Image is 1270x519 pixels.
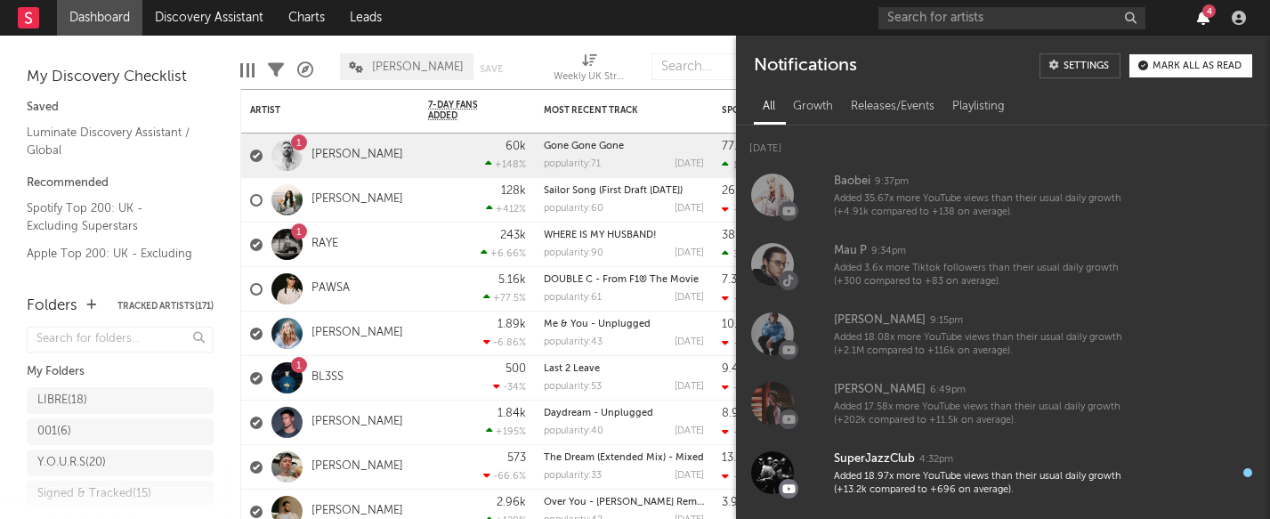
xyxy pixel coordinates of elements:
[117,302,214,311] button: Tracked Artists(171)
[675,248,704,258] div: [DATE]
[930,384,966,397] div: 6:49pm
[544,453,704,463] a: The Dream (Extended Mix) - Mixed
[722,319,754,330] div: 10.4M
[544,186,683,196] a: Sailor Song (First Draft [DATE])
[311,504,403,519] a: [PERSON_NAME]
[311,326,403,341] a: [PERSON_NAME]
[675,337,704,347] div: [DATE]
[27,450,214,476] a: Y.O.U.R.S(20)
[722,408,756,419] div: 8.99M
[311,237,338,252] a: RAYE
[834,379,926,401] div: [PERSON_NAME]
[722,159,760,171] div: 1.03M
[554,45,625,96] div: Weekly UK Streams (Weekly UK Streams)
[544,248,603,258] div: popularity: 90
[834,310,926,331] div: [PERSON_NAME]
[722,204,761,215] div: -208k
[480,64,503,74] button: Save
[311,415,403,430] a: [PERSON_NAME]
[498,274,526,286] div: 5.16k
[486,203,526,215] div: +412 %
[736,299,1270,369] a: [PERSON_NAME]9:15pmAdded 18.08x more YouTube views than their usual daily growth (+2.1M compared ...
[834,240,867,262] div: Mau P
[544,142,704,151] div: Gone Gone Gone
[27,361,214,383] div: My Folders
[943,92,1014,122] div: Playlisting
[297,45,313,96] div: A&R Pipeline
[493,381,526,393] div: -34 %
[544,364,704,374] div: Last 2 Leave
[544,186,704,196] div: Sailor Song (First Draft 4.29.24)
[834,262,1147,289] div: Added 3.6x more Tiktok followers than their usual daily growth (+300 compared to +83 on average).
[722,426,758,438] div: -152k
[544,409,704,418] div: Daydream - Unplugged
[497,497,526,508] div: 2.96k
[544,426,603,436] div: popularity: 40
[250,105,384,116] div: Artist
[722,497,755,508] div: 3.98M
[497,319,526,330] div: 1.89k
[544,159,601,169] div: popularity: 71
[675,471,704,481] div: [DATE]
[500,230,526,241] div: 243k
[27,387,214,414] a: LIBRE(18)
[919,453,953,466] div: 4:32pm
[311,192,403,207] a: [PERSON_NAME]
[675,293,704,303] div: [DATE]
[784,92,842,122] div: Growth
[722,382,760,393] div: -236k
[27,67,214,88] div: My Discovery Checklist
[501,185,526,197] div: 128k
[311,370,344,385] a: BL3SS
[544,320,651,329] a: Me & You - Unplugged
[651,53,785,80] input: Search...
[736,230,1270,299] a: Mau P9:34pmAdded 3.6x more Tiktok followers than their usual daily growth (+300 compared to +83 o...
[27,296,77,317] div: Folders
[736,369,1270,438] a: [PERSON_NAME]6:49pmAdded 17.58x more YouTube views than their usual daily growth (+202k compared ...
[37,390,87,411] div: LIBRE ( 18 )
[27,481,214,507] a: Signed & Tracked(15)
[878,7,1145,29] input: Search for artists
[544,364,600,374] a: Last 2 Leave
[754,92,784,122] div: All
[554,67,625,88] div: Weekly UK Streams (Weekly UK Streams)
[506,363,526,375] div: 500
[37,421,71,442] div: 001 ( 6 )
[507,452,526,464] div: 573
[754,53,856,78] div: Notifications
[675,204,704,214] div: [DATE]
[27,418,214,445] a: 001(6)
[722,337,760,349] div: -283k
[722,248,761,260] div: 3.28M
[544,275,699,285] a: DOUBLE C - From F1® The Movie
[722,185,754,197] div: 26.3M
[1129,54,1252,77] button: Mark all as read
[311,281,350,296] a: PAWSA
[736,160,1270,230] a: Baobei9:37pmAdded 35.67x more YouTube views than their usual daily growth (+4.91k compared to +13...
[372,61,464,73] span: [PERSON_NAME]
[483,337,526,348] div: -6.86 %
[736,126,1270,160] div: [DATE]
[544,275,704,285] div: DOUBLE C - From F1® The Movie
[27,123,196,159] a: Luminate Discovery Assistant / Global
[834,449,915,470] div: SuperJazzClub
[27,327,214,353] input: Search for folders...
[675,382,704,392] div: [DATE]
[27,199,196,235] a: Spotify Top 200: UK - Excluding Superstars
[544,204,603,214] div: popularity: 60
[722,452,753,464] div: 13.8M
[268,45,284,96] div: Filters
[544,498,704,507] div: Over You - Bobby Harvey Remix
[722,230,754,241] div: 38.2M
[37,452,106,474] div: Y.O.U.R.S ( 20 )
[722,363,748,375] div: 9.4M
[544,498,705,507] a: Over You - [PERSON_NAME] Remix
[544,293,602,303] div: popularity: 61
[37,483,151,505] div: Signed & Tracked ( 15 )
[27,97,214,118] div: Saved
[240,45,255,96] div: Edit Columns
[544,320,704,329] div: Me & You - Unplugged
[485,158,526,170] div: +148 %
[497,408,526,419] div: 1.84k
